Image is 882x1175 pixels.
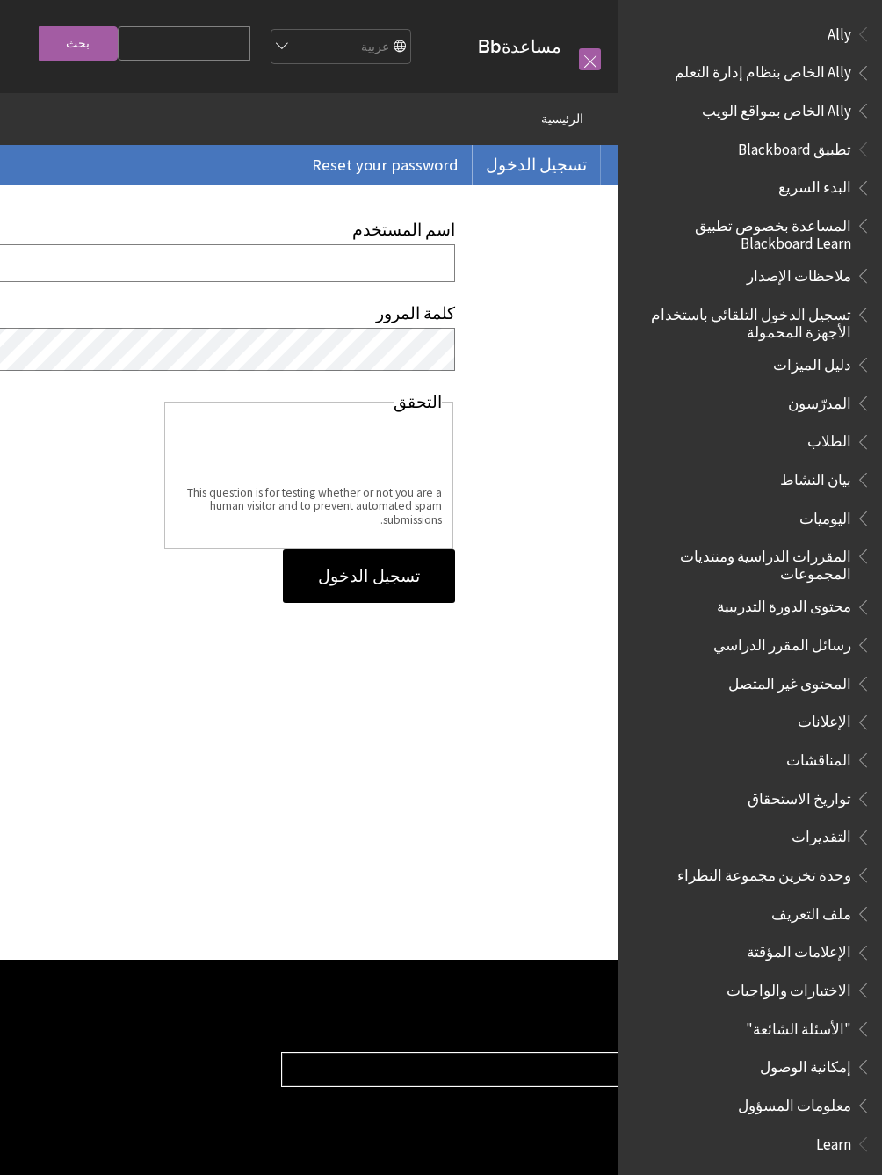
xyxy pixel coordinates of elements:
[270,30,410,65] select: Site Language Selector
[175,417,442,486] iframe: reCAPTCHA
[281,1004,864,1034] h2: مساعدة منتجات Blackboard
[738,134,851,158] span: تطبيق Blackboard
[478,35,561,57] a: مساعدةBb
[473,145,600,185] a: تسجيل الدخول
[677,860,851,884] span: وحدة تخزين مجموعة النظراء
[352,220,455,240] label: اسم المستخدم
[376,303,455,323] label: كلمة المرور
[778,173,851,197] span: البدء السريع
[640,541,851,583] span: المقررات الدراسية ومنتديات المجموعات
[640,211,851,252] span: المساعدة بخصوص تطبيق Blackboard Learn
[629,19,871,126] nav: Book outline for Anthology Ally Help
[828,19,851,43] span: Ally
[738,1091,851,1114] span: معلومات المسؤول
[728,669,851,693] span: المحتوى غير المتصل
[713,630,851,654] span: رسائل المقرر الدراسي
[747,938,851,961] span: الإعلامات المؤقتة
[773,350,851,374] span: دليل الميزات
[299,145,472,185] a: Reset your password
[807,427,851,451] span: الطلاب
[702,96,851,120] span: Ally الخاص بمواقع الويب
[747,261,851,285] span: ملاحظات الإصدار
[727,976,851,999] span: الاختبارات والواجبات
[640,300,851,341] span: تسجيل الدخول التلقائي باستخدام الأجهزة المحمولة
[816,1129,851,1153] span: Learn
[780,465,851,489] span: بيان النشاط
[771,899,851,923] span: ملف التعريف
[283,549,455,604] input: تسجيل الدخول
[760,1052,851,1076] span: إمكانية الوصول
[394,393,442,412] legend: التحقق
[675,58,851,82] span: Ally الخاص بنظام إدارة التعلم
[788,388,851,412] span: المدرّسون
[629,134,871,1121] nav: Book outline for Blackboard App Help
[786,745,851,769] span: المناقشات
[478,35,502,58] strong: Bb
[792,823,851,846] span: التقديرات
[541,108,583,130] a: الرئيسية
[175,486,442,527] div: This question is for testing whether or not you are a human visitor and to prevent automated spam...
[746,1014,851,1038] span: "الأسئلة الشائعة"
[798,707,851,731] span: الإعلانات
[748,784,851,808] span: تواريخ الاستحقاق
[799,504,851,527] span: اليوميات
[717,592,851,616] span: محتوى الدورة التدريبية
[39,26,118,61] input: بحث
